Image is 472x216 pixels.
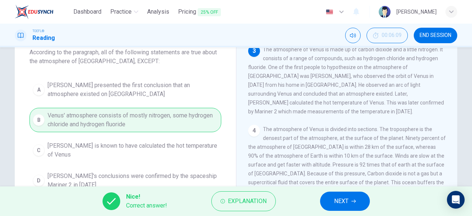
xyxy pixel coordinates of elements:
span: Analysis [147,7,169,16]
div: 4 [248,125,260,137]
img: EduSynch logo [15,4,53,19]
div: Open Intercom Messenger [447,191,465,209]
a: Analysis [144,5,172,19]
span: END SESSION [420,32,451,38]
span: Nice! [126,192,167,201]
span: Pricing [178,7,221,17]
a: EduSynch logo [15,4,70,19]
span: Dashboard [73,7,101,16]
div: [PERSON_NAME] [396,7,437,16]
div: Mute [345,28,361,43]
button: Dashboard [70,5,104,18]
button: Analysis [144,5,172,18]
button: END SESSION [414,28,457,43]
span: NEXT [334,196,348,206]
span: The atmosphere of Venus is divided into sections. The troposphere is the densest part of the atmo... [248,126,446,212]
span: Correct answer! [126,201,167,210]
h1: Reading [32,34,55,42]
div: Hide [367,28,408,43]
img: en [325,9,334,15]
a: Dashboard [70,5,104,19]
img: Profile picture [379,6,391,18]
button: 00:06:09 [367,28,408,43]
span: 25% OFF [198,8,221,16]
button: Explanation [211,191,276,211]
span: TOEFL® [32,28,44,34]
div: 3 [248,45,260,57]
span: Explanation [228,196,267,206]
button: Pricing25% OFF [175,5,224,19]
span: According to the paragraph, all of the following statements are true about the atmosphere of [GEO... [29,48,221,66]
span: Practice [110,7,132,16]
button: Practice [107,5,141,18]
span: 00:06:09 [382,32,402,38]
button: NEXT [320,192,370,211]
